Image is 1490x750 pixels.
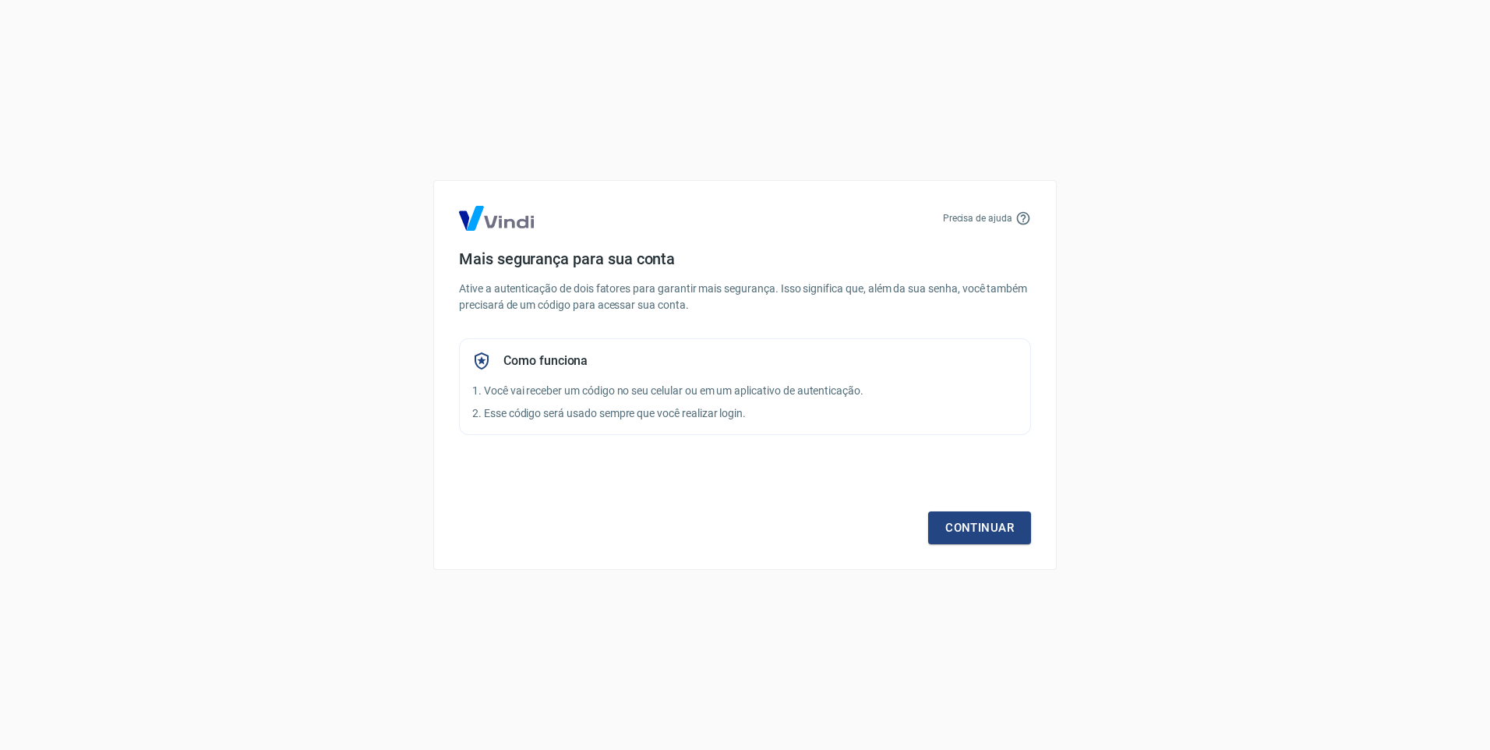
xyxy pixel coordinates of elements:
h5: Como funciona [503,353,588,369]
h4: Mais segurança para sua conta [459,249,1031,268]
p: 1. Você vai receber um código no seu celular ou em um aplicativo de autenticação. [472,383,1018,399]
p: Precisa de ajuda [943,211,1012,225]
a: Continuar [928,511,1031,544]
p: 2. Esse código será usado sempre que você realizar login. [472,405,1018,422]
img: Logo Vind [459,206,534,231]
p: Ative a autenticação de dois fatores para garantir mais segurança. Isso significa que, além da su... [459,281,1031,313]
